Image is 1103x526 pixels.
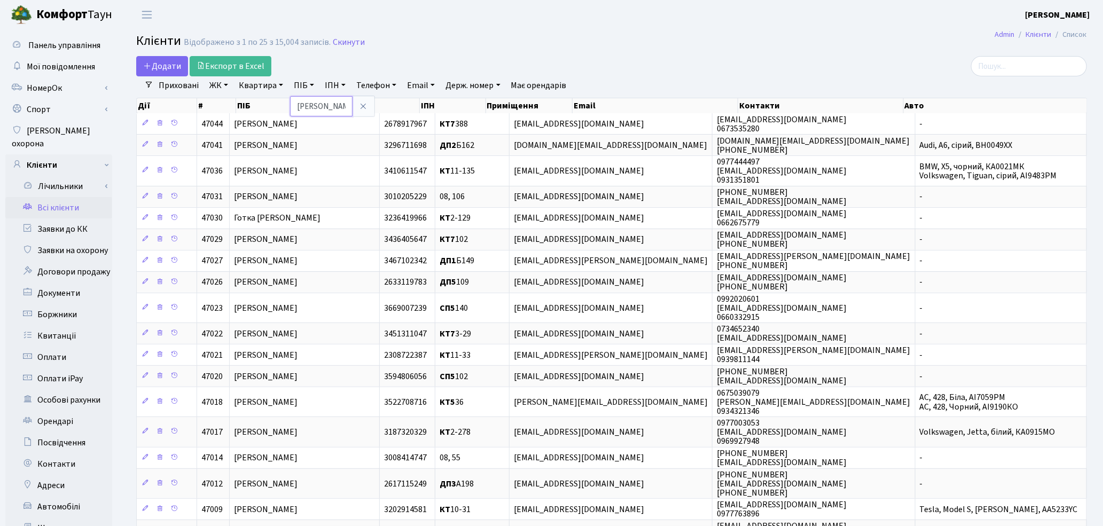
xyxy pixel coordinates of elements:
span: [PHONE_NUMBER] [EMAIL_ADDRESS][DOMAIN_NAME] [717,448,847,468]
span: [PERSON_NAME] [234,234,298,246]
span: [DOMAIN_NAME][EMAIL_ADDRESS][DOMAIN_NAME] [PHONE_NUMBER] [717,135,910,156]
span: 3467102342 [384,255,427,267]
th: # [197,98,236,113]
span: [PERSON_NAME][EMAIL_ADDRESS][DOMAIN_NAME] [514,396,708,408]
b: ДП3 [440,478,456,490]
span: 3522708716 [384,396,427,408]
a: ПІБ [290,76,318,95]
span: 47012 [201,478,223,490]
span: [EMAIL_ADDRESS][DOMAIN_NAME] [PHONE_NUMBER] [717,272,847,293]
a: Заявки на охорону [5,240,112,261]
a: Боржники [5,304,112,325]
span: [EMAIL_ADDRESS][DOMAIN_NAME] [514,426,644,438]
span: [EMAIL_ADDRESS][DOMAIN_NAME] [514,371,644,382]
span: [EMAIL_ADDRESS][DOMAIN_NAME] [514,191,644,203]
span: 102 [440,371,468,382]
a: Автомобілі [5,496,112,517]
a: Оплати [5,347,112,368]
span: 3410611547 [384,165,427,177]
span: 47020 [201,371,223,382]
span: [PERSON_NAME] [234,504,298,515]
input: Пошук... [971,56,1087,76]
span: [PERSON_NAME] [234,452,298,464]
span: 3669007239 [384,302,427,314]
span: - [920,234,923,246]
b: КТ [440,349,450,361]
span: 47022 [201,328,223,340]
a: [PERSON_NAME] [1026,9,1090,21]
a: Орендарі [5,411,112,432]
span: 47021 [201,349,223,361]
span: 3436405647 [384,234,427,246]
span: 3202914581 [384,504,427,515]
b: КТ [440,426,450,438]
nav: breadcrumb [979,23,1103,46]
button: Переключити навігацію [134,6,160,23]
span: 47009 [201,504,223,515]
a: Має орендарів [507,76,571,95]
span: [PERSON_NAME] [234,255,298,267]
span: Б162 [440,139,474,151]
span: [EMAIL_ADDRESS][DOMAIN_NAME] [514,213,644,224]
span: 47026 [201,277,223,288]
span: 3451311047 [384,328,427,340]
span: [PHONE_NUMBER] [EMAIL_ADDRESS][DOMAIN_NAME] [717,186,847,207]
b: КТ [440,504,450,515]
span: 3187320329 [384,426,427,438]
span: Tesla, Model S, [PERSON_NAME], AA5233YC [920,504,1078,515]
span: 3236419966 [384,213,427,224]
span: 36 [440,396,464,408]
span: [EMAIL_ADDRESS][DOMAIN_NAME] 0673535280 [717,114,847,135]
span: Мої повідомлення [27,61,95,73]
b: КТ7 [440,118,455,130]
span: [EMAIL_ADDRESS][PERSON_NAME][DOMAIN_NAME] [514,349,708,361]
span: А198 [440,478,474,490]
a: Клієнти [5,154,112,176]
b: КТ7 [440,328,455,340]
span: [EMAIL_ADDRESS][DOMAIN_NAME] 0977763896 [717,499,847,520]
th: Email [573,98,738,113]
span: [EMAIL_ADDRESS][DOMAIN_NAME] 0662675779 [717,208,847,229]
b: ДП2 [440,139,456,151]
th: Приміщення [486,98,573,113]
span: 0992020601 [EMAIL_ADDRESS][DOMAIN_NAME] 0660332915 [717,293,847,323]
span: 2678917967 [384,118,427,130]
b: КТ [440,213,450,224]
a: Контакти [5,453,112,475]
span: 109 [440,277,469,288]
span: 47031 [201,191,223,203]
span: [EMAIL_ADDRESS][DOMAIN_NAME] [514,165,644,177]
span: [EMAIL_ADDRESS][DOMAIN_NAME] [514,504,644,515]
span: [PERSON_NAME] [234,165,298,177]
span: - [920,255,923,267]
span: 140 [440,302,468,314]
a: [PERSON_NAME] охорона [5,120,112,154]
a: Мої повідомлення [5,56,112,77]
span: [PERSON_NAME] [234,277,298,288]
span: [PERSON_NAME] [234,426,298,438]
a: Посвідчення [5,432,112,453]
span: - [920,349,923,361]
a: Оплати iPay [5,368,112,389]
th: Авто [904,98,1088,113]
span: 10-31 [440,504,471,515]
span: BMW, X5, чорний, КА0021МК Volkswagen, Tiguan, сірий, АІ9483РМ [920,161,1057,182]
span: [PERSON_NAME] [234,118,298,130]
span: [EMAIL_ADDRESS][DOMAIN_NAME] [514,234,644,246]
span: - [920,371,923,382]
span: Таун [36,6,112,24]
span: [EMAIL_ADDRESS][DOMAIN_NAME] [514,328,644,340]
span: 2-129 [440,213,471,224]
b: КТ7 [440,234,455,246]
span: Б149 [440,255,474,267]
span: 47036 [201,165,223,177]
span: 2633119783 [384,277,427,288]
span: 3594806056 [384,371,427,382]
li: Список [1052,29,1087,41]
a: Скинути [333,37,365,48]
span: 47014 [201,452,223,464]
a: Приховані [154,76,203,95]
a: Експорт в Excel [190,56,271,76]
span: Volkswagen, Jetta, білий, КА0915МО [920,426,1055,438]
